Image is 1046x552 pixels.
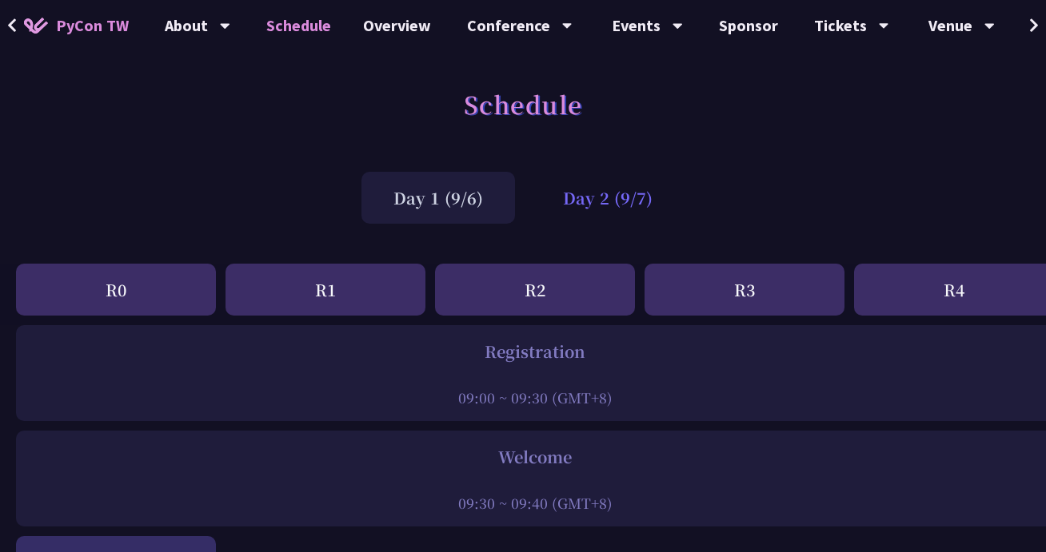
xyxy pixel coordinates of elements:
div: R2 [435,264,635,316]
a: PyCon TW [8,6,145,46]
div: 09:30 ~ 09:40 (GMT+8) [24,493,1046,513]
div: Day 1 (9/6) [361,172,515,224]
div: 09:00 ~ 09:30 (GMT+8) [24,387,1046,407]
div: Welcome [24,445,1046,469]
div: R1 [226,264,425,316]
div: Registration [24,340,1046,363]
div: R0 [16,264,216,316]
div: R3 [645,264,844,316]
div: Day 2 (9/7) [531,172,685,224]
span: PyCon TW [56,14,129,38]
img: Home icon of PyCon TW 2025 [24,18,48,34]
h1: Schedule [464,80,583,128]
